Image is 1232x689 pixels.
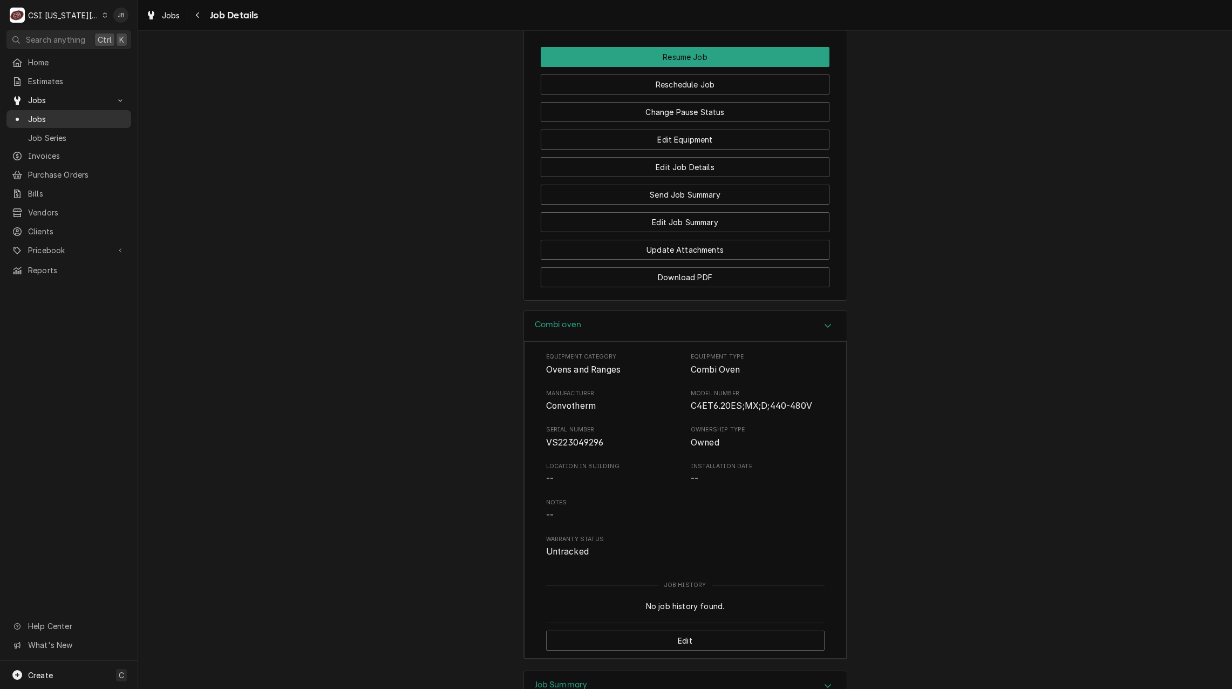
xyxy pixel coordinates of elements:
[524,341,847,659] div: Accordion Body
[119,670,124,681] span: C
[691,472,825,485] span: Installation Date
[546,546,589,557] span: Untracked
[691,462,825,485] div: Installation Date
[6,110,131,128] a: Jobs
[691,364,740,375] span: Combi Oven
[6,72,131,90] a: Estimates
[691,437,719,448] span: Owned
[6,241,131,259] a: Go to Pricebook
[546,364,621,375] span: Ovens and Ranges
[28,265,126,276] span: Reports
[691,353,825,376] div: Equipment Type
[546,400,680,413] span: Manufacturer
[6,129,131,147] a: Job Series
[28,620,125,632] span: Help Center
[541,185,829,205] button: Send Job Summary
[546,472,680,485] span: Location in Building
[546,498,825,507] span: Notes
[28,94,110,106] span: Jobs
[541,47,829,67] button: Resume Job
[546,389,680,413] div: Manufacturer
[28,113,126,125] span: Jobs
[141,6,185,24] a: Jobs
[189,6,207,24] button: Navigate back
[546,353,825,558] div: Equipment Display
[546,401,596,411] span: Convotherm
[541,177,829,205] div: Button Group Row
[535,320,582,330] h3: Combi oven
[28,10,99,21] div: CSI [US_STATE][GEOGRAPHIC_DATA]
[541,150,829,177] div: Button Group Row
[691,353,825,361] span: Equipment Type
[10,8,25,23] div: CSI Kansas City's Avatar
[28,150,126,161] span: Invoices
[546,581,825,590] div: Job History
[546,353,680,361] span: Equipment Category
[546,436,680,449] span: Serial Number
[691,462,825,471] span: Installation Date
[28,245,110,256] span: Pricebook
[691,474,698,484] span: --
[162,10,180,21] span: Jobs
[691,400,825,413] span: Model Number
[98,34,112,45] span: Ctrl
[113,8,128,23] div: Joshua Bennett's Avatar
[691,389,825,413] div: Model Number
[691,389,825,398] span: Model Number
[6,204,131,221] a: Vendors
[541,205,829,232] div: Button Group Row
[524,311,847,342] div: Accordion Header
[646,602,724,611] span: No job history found.
[28,226,126,237] span: Clients
[546,425,680,434] span: Serial Number
[541,157,829,177] button: Edit Job Details
[541,75,829,94] button: Reschedule Job
[6,261,131,279] a: Reports
[6,185,131,202] a: Bills
[546,389,680,398] span: Manufacturer
[546,535,825,558] div: Warranty Status
[541,260,829,287] div: Button Group Row
[546,425,680,449] div: Serial Number
[541,67,829,94] div: Button Group Row
[546,623,825,658] div: Button Group Row
[546,545,825,558] span: Warranty Status
[119,34,124,45] span: K
[691,425,825,449] div: Ownership Type
[28,169,126,180] span: Purchase Orders
[6,166,131,184] a: Purchase Orders
[6,53,131,71] a: Home
[546,631,825,651] button: Edit
[28,132,126,144] span: Job Series
[546,474,554,484] span: --
[541,47,829,287] div: Button Group
[6,636,131,654] a: Go to What's New
[207,8,258,23] span: Job Details
[541,122,829,150] div: Button Group Row
[546,437,604,448] span: VS223049296
[546,510,554,521] span: --
[28,671,53,680] span: Create
[691,401,812,411] span: C4ET6.20ES;MX;D;440-480V
[691,363,825,376] span: Equipment Type
[546,462,680,471] span: Location in Building
[541,232,829,260] div: Button Group Row
[546,623,825,658] div: Button Group
[26,34,85,45] span: Search anything
[541,94,829,122] div: Button Group Row
[541,130,829,150] button: Edit Equipment
[28,639,125,651] span: What's New
[28,76,126,87] span: Estimates
[546,498,825,522] div: Notes
[6,91,131,109] a: Go to Jobs
[541,267,829,287] button: Download PDF
[28,188,126,199] span: Bills
[6,617,131,635] a: Go to Help Center
[541,240,829,260] button: Update Attachments
[28,207,126,218] span: Vendors
[523,310,847,659] div: Combi oven
[524,311,847,342] button: Accordion Details Expand Trigger
[6,147,131,165] a: Invoices
[6,30,131,49] button: Search anythingCtrlK
[113,8,128,23] div: JB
